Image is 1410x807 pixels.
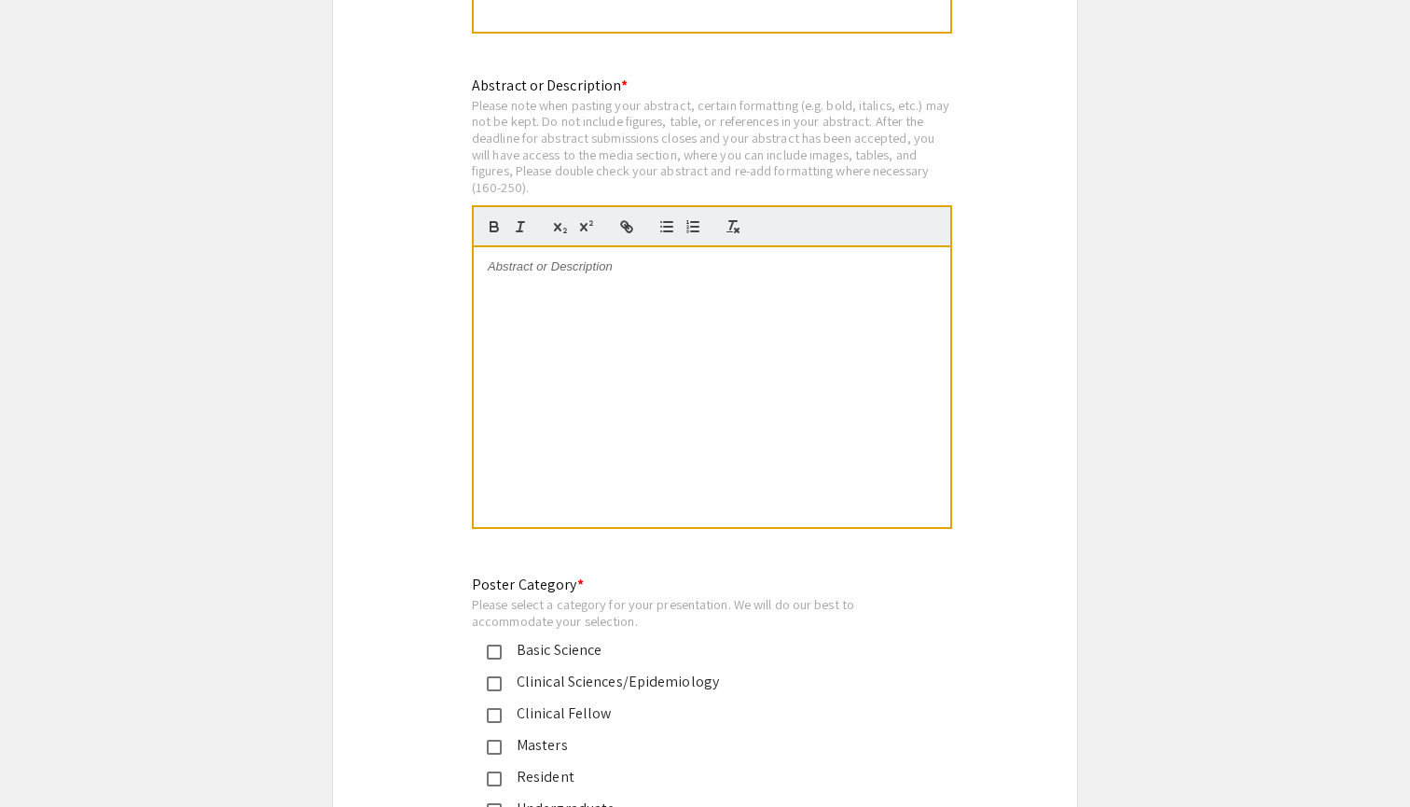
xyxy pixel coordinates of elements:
[502,703,893,725] div: Clinical Fellow
[502,766,893,788] div: Resident
[472,97,952,196] div: Please note when pasting your abstract, certain formatting (e.g. bold, italics, etc.) may not be ...
[472,596,908,629] div: Please select a category for your presentation. We will do our best to accommodate your selection.
[472,575,584,594] mat-label: Poster Category
[502,671,893,693] div: Clinical Sciences/Epidemiology
[502,639,893,661] div: Basic Science
[14,723,79,793] iframe: Chat
[472,76,628,95] mat-label: Abstract or Description
[502,734,893,757] div: Masters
